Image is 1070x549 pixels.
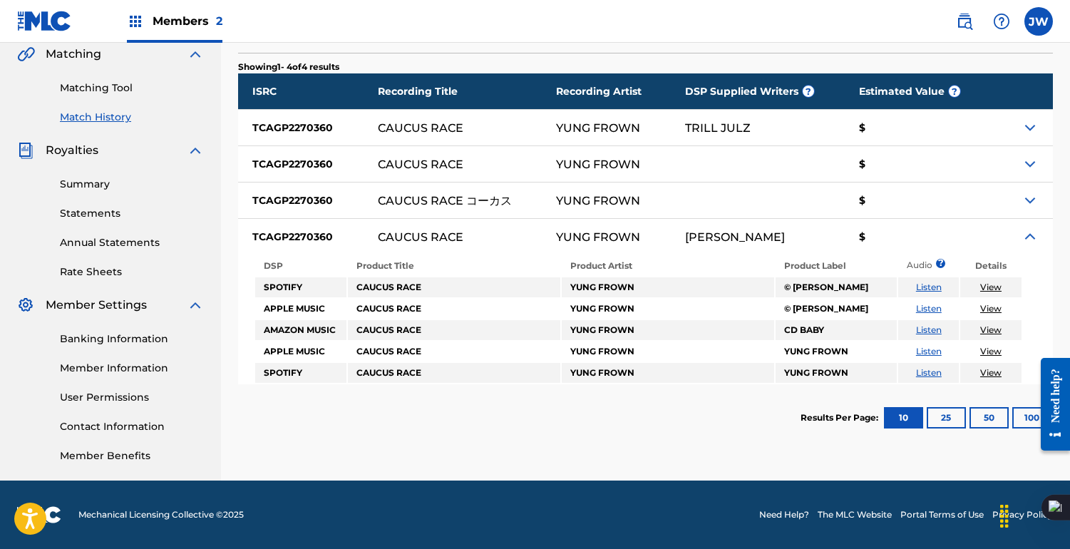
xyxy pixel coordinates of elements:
[60,265,204,279] a: Rate Sheets
[255,299,346,319] td: APPLE MUSIC
[127,13,144,30] img: Top Rightsholders
[776,342,897,361] td: YUNG FROWN
[562,363,774,383] td: YUNG FROWN
[900,508,984,521] a: Portal Terms of Use
[993,13,1010,30] img: help
[927,407,966,429] button: 25
[17,506,61,523] img: logo
[378,195,512,207] div: CAUCUS RACE コーカス
[562,342,774,361] td: YUNG FROWN
[1022,228,1039,245] img: Expand Icon
[60,390,204,405] a: User Permissions
[46,297,147,314] span: Member Settings
[992,508,1053,521] a: Privacy Policy
[255,277,346,297] td: SPOTIFY
[17,46,35,63] img: Matching
[950,7,979,36] a: Public Search
[348,342,560,361] td: CAUCUS RACE
[238,146,378,182] div: TCAGP2270360
[78,508,244,521] span: Mechanical Licensing Collective © 2025
[556,231,640,243] div: YUNG FROWN
[60,361,204,376] a: Member Information
[993,495,1016,538] div: Drag
[46,46,101,63] span: Matching
[255,256,346,276] th: DSP
[776,320,897,340] td: CD BABY
[999,481,1070,549] iframe: Chat Widget
[845,183,992,218] div: $
[776,256,897,276] th: Product Label
[46,142,98,159] span: Royalties
[1022,155,1039,173] img: Expand Icon
[17,297,34,314] img: Member Settings
[845,219,992,255] div: $
[348,299,560,319] td: CAUCUS RACE
[949,86,960,97] span: ?
[60,81,204,96] a: Matching Tool
[238,73,378,109] div: ISRC
[255,342,346,361] td: APPLE MUSIC
[845,73,992,109] div: Estimated Value
[187,297,204,314] img: expand
[1030,347,1070,462] iframe: Resource Center
[378,231,463,243] div: CAUCUS RACE
[556,73,685,109] div: Recording Artist
[17,142,34,159] img: Royalties
[348,277,560,297] td: CAUCUS RACE
[153,13,222,29] span: Members
[556,158,640,170] div: YUNG FROWN
[776,299,897,319] td: © [PERSON_NAME]
[956,13,973,30] img: search
[556,122,640,134] div: YUNG FROWN
[255,363,346,383] td: SPOTIFY
[556,195,640,207] div: YUNG FROWN
[60,332,204,347] a: Banking Information
[916,324,942,335] a: Listen
[60,235,204,250] a: Annual Statements
[348,320,560,340] td: CAUCUS RACE
[562,320,774,340] td: YUNG FROWN
[216,14,222,28] span: 2
[1012,407,1051,429] button: 100
[60,110,204,125] a: Match History
[987,7,1016,36] div: Help
[685,231,785,243] div: [PERSON_NAME]
[1022,192,1039,209] img: Expand Icon
[238,219,378,255] div: TCAGP2270360
[562,256,774,276] th: Product Artist
[348,256,560,276] th: Product Title
[238,110,378,145] div: TCAGP2270360
[60,206,204,221] a: Statements
[884,407,923,429] button: 10
[916,367,942,378] a: Listen
[685,122,751,134] div: TRILL JULZ
[562,299,774,319] td: YUNG FROWN
[562,277,774,297] td: YUNG FROWN
[916,346,942,356] a: Listen
[685,73,845,109] div: DSP Supplied Writers
[916,303,942,314] a: Listen
[898,259,915,272] p: Audio
[801,411,882,424] p: Results Per Page:
[960,256,1021,276] th: Details
[980,367,1002,378] a: View
[940,259,941,268] span: ?
[776,277,897,297] td: © [PERSON_NAME]
[980,346,1002,356] a: View
[348,363,560,383] td: CAUCUS RACE
[916,282,942,292] a: Listen
[238,61,339,73] p: Showing 1 - 4 of 4 results
[60,448,204,463] a: Member Benefits
[845,110,992,145] div: $
[378,73,557,109] div: Recording Title
[60,177,204,192] a: Summary
[17,11,72,31] img: MLC Logo
[255,320,346,340] td: AMAZON MUSIC
[759,508,809,521] a: Need Help?
[980,324,1002,335] a: View
[60,419,204,434] a: Contact Information
[980,303,1002,314] a: View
